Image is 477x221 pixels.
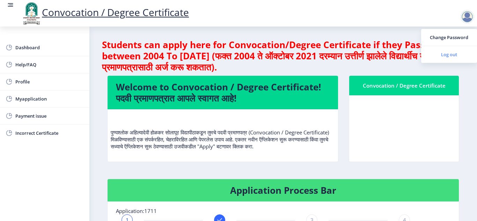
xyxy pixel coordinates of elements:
img: logo [21,1,42,25]
span: Myapplication [15,95,84,103]
span: Incorrect Certificate [15,129,84,137]
span: Profile [15,78,84,86]
h4: Students can apply here for Convocation/Degree Certificate if they Pass Out between 2004 To [DATE... [102,39,464,73]
h4: Application Process Bar [116,185,450,196]
div: Convocation / Degree Certificate [358,81,450,90]
span: Dashboard [15,43,84,52]
a: Change Password [421,29,477,46]
span: Application:1711 [116,207,157,214]
span: Log out [427,50,471,59]
span: Help/FAQ [15,60,84,69]
p: पुण्यश्लोक अहिल्यादेवी होळकर सोलापूर विद्यापीठाकडून तुमचे पदवी प्रमाणपत्र (Convocation / Degree C... [111,115,335,150]
h4: Welcome to Convocation / Degree Certificate! पदवी प्रमाणपत्रात आपले स्वागत आहे! [116,81,330,104]
a: Log out [421,46,477,63]
span: Change Password [427,33,471,42]
span: Payment issue [15,112,84,120]
a: Convocation / Degree Certificate [21,6,189,19]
